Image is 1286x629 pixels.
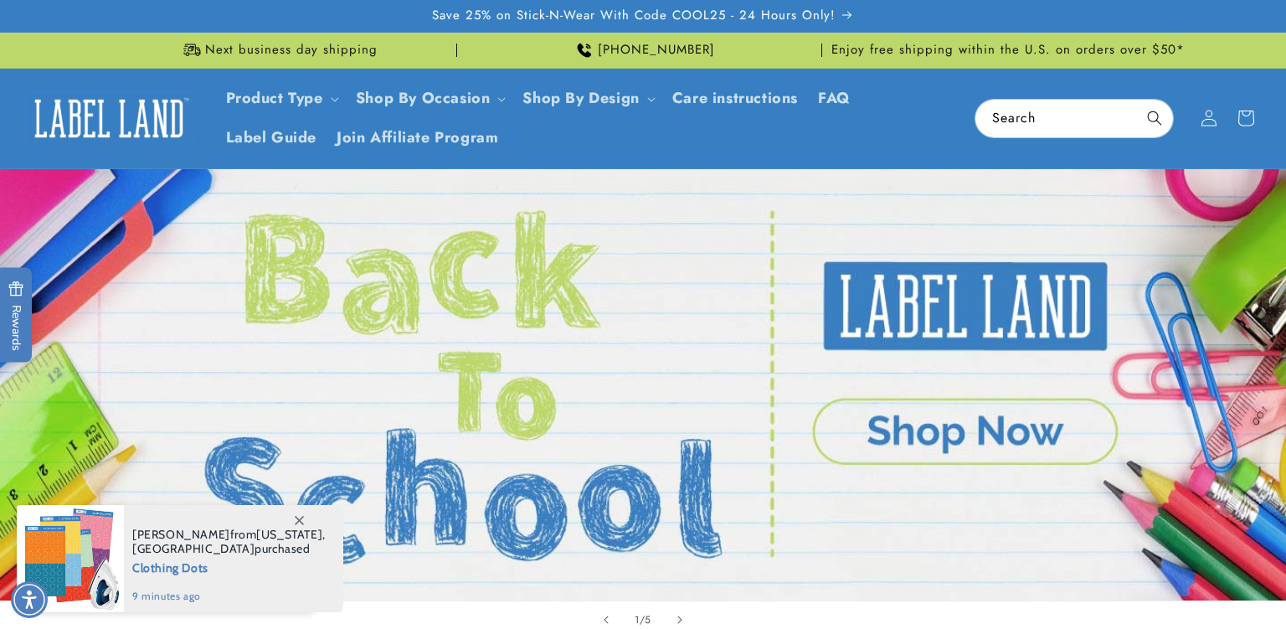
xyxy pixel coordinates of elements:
div: Accessibility Menu [11,581,48,618]
a: Join Affiliate Program [327,118,508,157]
span: Rewards [8,281,24,350]
span: 1 [635,611,640,628]
div: Announcement [464,33,822,68]
span: Label Guide [226,128,317,147]
span: 9 minutes ago [132,589,326,604]
div: Announcement [829,33,1187,68]
span: from , purchased [132,528,326,556]
summary: Shop By Design [512,79,661,118]
button: Search [1136,100,1173,137]
a: Label Land [19,86,199,151]
a: FAQ [808,79,861,118]
span: Care instructions [672,89,798,108]
img: Label Land [25,92,193,144]
span: [PHONE_NUMBER] [598,42,715,59]
a: Product Type [226,87,323,109]
span: Clothing Dots [132,556,326,577]
div: Announcement [99,33,457,68]
span: [PERSON_NAME] [132,527,230,542]
span: Next business day shipping [205,42,378,59]
summary: Shop By Occasion [346,79,513,118]
span: [US_STATE] [256,527,322,542]
span: 5 [645,611,651,628]
a: Shop By Design [522,87,639,109]
span: FAQ [818,89,851,108]
span: Join Affiliate Program [337,128,498,147]
iframe: Gorgias live chat messenger [1119,557,1269,612]
a: Care instructions [662,79,808,118]
span: Enjoy free shipping within the U.S. on orders over $50* [831,42,1185,59]
span: / [640,611,646,628]
span: Shop By Occasion [356,89,491,108]
a: Label Guide [216,118,327,157]
span: Save 25% on Stick-N-Wear With Code COOL25 - 24 Hours Only! [432,8,836,24]
summary: Product Type [216,79,346,118]
span: [GEOGRAPHIC_DATA] [132,541,255,556]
